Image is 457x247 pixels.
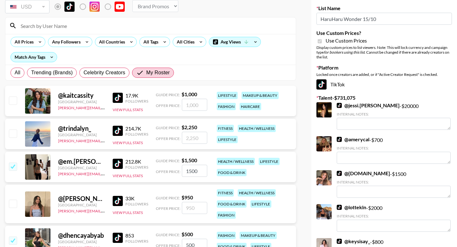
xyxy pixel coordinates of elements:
div: @ [PERSON_NAME] [58,195,105,203]
div: [GEOGRAPHIC_DATA] [58,132,105,137]
img: TikTok [113,196,123,206]
div: - $ 700 [337,136,451,164]
div: - $ 2000 [337,204,451,232]
div: [GEOGRAPHIC_DATA] [58,239,105,244]
label: Use Custom Prices? [316,30,452,36]
div: All Prices [11,37,35,47]
div: Followers [125,165,148,170]
img: YouTube [115,2,125,12]
span: Offer Price: [156,169,181,174]
div: makeup & beauty [240,232,277,239]
img: Instagram [89,2,100,12]
label: Talent - $ 731,075 [316,95,452,101]
div: makeup & beauty [242,92,279,99]
div: 33K [125,195,148,202]
div: Internal Notes: [337,146,451,150]
div: @ em.[PERSON_NAME] [58,157,105,165]
div: - $ 1500 [337,170,451,198]
span: Offer Price: [156,136,181,141]
div: lifestyle [217,136,238,143]
div: All Tags [140,37,160,47]
strong: $ 500 [182,231,193,237]
img: TikTok [64,2,75,12]
img: TikTok [337,239,342,244]
div: Followers [125,132,148,137]
div: haircare [240,103,261,110]
span: All [15,69,20,77]
strong: $ 1,000 [182,91,197,97]
div: Internal Notes: [337,112,451,117]
div: food & drink [217,200,247,208]
div: Internal Notes: [337,214,451,218]
img: TikTok [113,233,123,243]
img: TikTok [113,126,123,136]
a: @amerycal [337,136,369,143]
a: [PERSON_NAME][EMAIL_ADDRESS][PERSON_NAME][DOMAIN_NAME] [58,170,182,176]
a: [PERSON_NAME][EMAIL_ADDRESS][PERSON_NAME][DOMAIN_NAME] [58,207,182,213]
input: 2,250 [182,132,207,144]
div: All Cities [173,37,196,47]
button: View Full Stats [113,210,143,215]
div: lifestyle [250,200,271,208]
span: Guide Price: [156,158,180,163]
div: lifestyle [259,158,280,165]
div: 214.7K [125,125,148,132]
div: - $ 20000 [337,102,451,130]
span: Guide Price: [156,92,180,97]
div: fashion [217,211,236,219]
div: [GEOGRAPHIC_DATA] [58,165,105,170]
div: fitness [217,189,234,197]
a: @keysisay_ [337,238,370,244]
a: @lottekln [337,204,366,210]
label: List Name [316,5,452,11]
a: @[DOMAIN_NAME] [337,170,390,177]
div: Followers [125,239,148,244]
div: Any Followers [48,37,82,47]
span: Trending (Brands) [31,69,73,77]
div: Followers [125,202,148,206]
div: [GEOGRAPHIC_DATA] [58,99,105,104]
div: Display custom prices to list viewers. Note: This will lock currency and campaign type . Cannot b... [316,45,452,59]
img: TikTok [316,79,327,90]
div: @ kaitcassity [58,91,105,99]
div: Internal Notes: [337,180,451,184]
div: 212.8K [125,158,148,165]
button: View Full Stats [113,107,143,112]
div: fashion [217,232,236,239]
div: Avg Views [209,37,261,47]
div: Match Any Tags [11,52,57,62]
div: health / wellness [217,158,255,165]
div: All Countries [95,37,126,47]
div: Followers [125,99,148,103]
img: TikTok [337,171,342,176]
span: My Roster [146,69,170,77]
div: Locked once creators are added, or if "Active Creator Request" is checked. [316,72,452,77]
div: lifestyle [217,92,238,99]
div: food & drink [217,169,247,176]
input: 1,500 [182,165,207,177]
em: for bookers using this list [324,50,365,55]
strong: $ 1,500 [182,157,197,163]
strong: $ 2,250 [182,124,197,130]
div: USD [6,1,48,12]
span: Offer Price: [156,206,181,211]
div: fitness [217,125,234,132]
strong: $ 950 [182,194,193,200]
div: TikTok [316,79,452,90]
span: Use Custom Prices [326,37,367,44]
img: TikTok [113,93,123,103]
input: 950 [182,202,207,214]
span: Guide Price: [156,232,180,237]
div: health / wellness [238,125,276,132]
span: Guide Price: [156,125,180,130]
button: View Full Stats [113,140,143,145]
div: @ dhencayabyab [58,231,105,239]
div: health / wellness [238,189,276,197]
label: Platform [316,64,452,71]
div: @ trindalyn_ [58,124,105,132]
div: fashion [217,103,236,110]
img: TikTok [337,205,342,210]
div: [GEOGRAPHIC_DATA] [58,203,105,207]
img: TikTok [337,137,342,142]
input: 1,000 [182,99,207,111]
